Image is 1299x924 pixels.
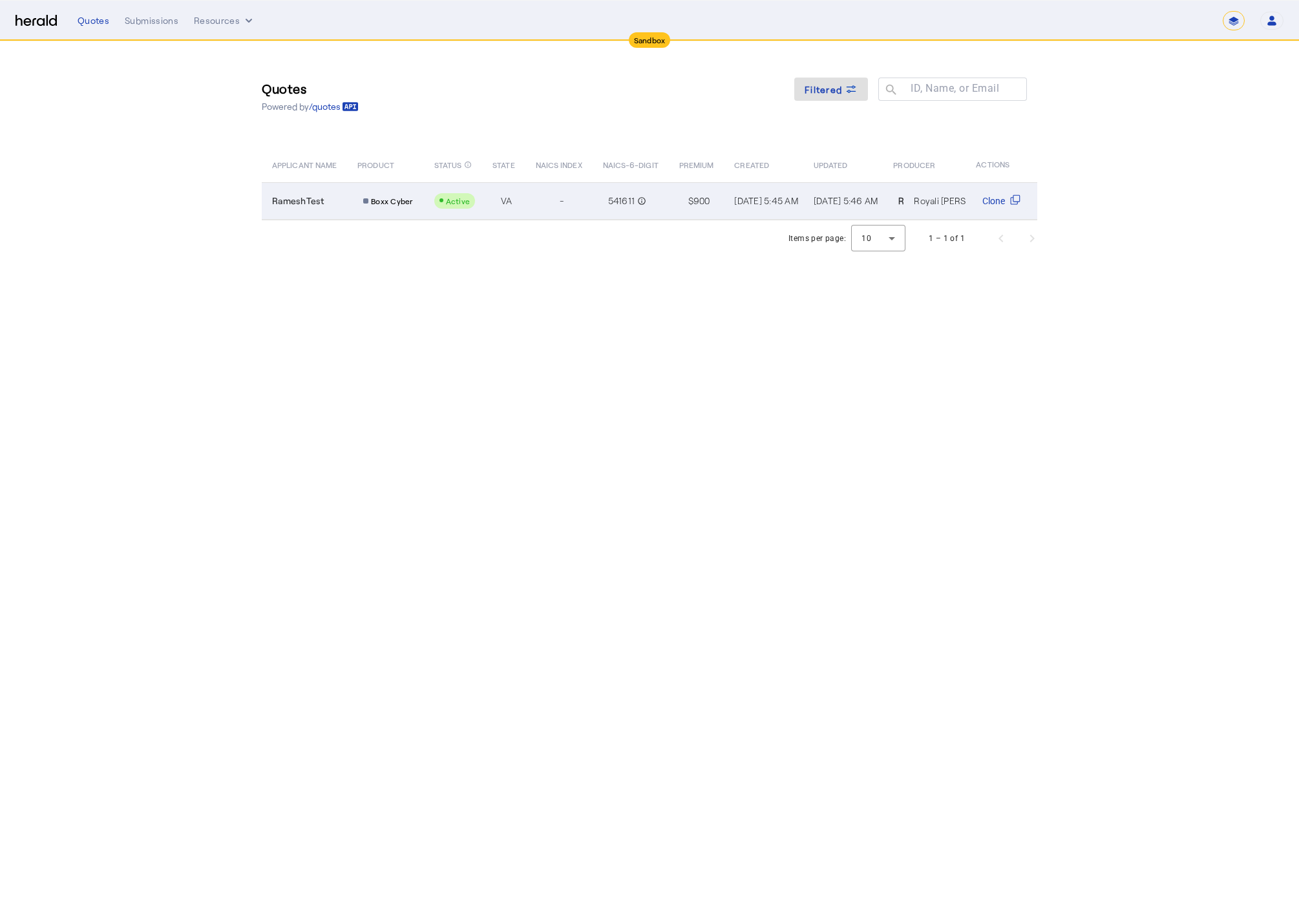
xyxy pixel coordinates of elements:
[629,32,671,48] div: Sandbox
[688,194,693,207] span: $
[893,193,909,209] div: R
[914,194,1013,207] div: Royali [PERSON_NAME]
[982,194,1005,207] span: Clone
[371,196,413,206] span: Boxx Cyber
[893,158,935,171] span: PRODUCER
[125,14,178,27] div: Submissions
[911,82,999,94] mat-label: ID, Name, or Email
[976,191,1032,211] button: Clone
[262,79,359,98] h3: Quotes
[693,194,710,207] span: 900
[929,232,965,245] div: 1 – 1 of 1
[262,100,359,113] p: Powered by
[734,195,798,206] span: [DATE] 5:45 AM
[788,232,846,245] div: Items per page:
[464,158,472,172] mat-icon: info_outline
[536,158,582,171] span: NAICS INDEX
[501,194,512,207] span: VA
[814,158,848,171] span: UPDATED
[309,100,359,113] a: /quotes
[608,194,635,207] span: 541611
[357,158,394,171] span: PRODUCT
[492,158,514,171] span: STATE
[272,194,324,207] span: RameshTest
[635,194,646,207] mat-icon: info_outline
[734,158,769,171] span: CREATED
[560,194,564,207] span: -
[679,158,714,171] span: PREMIUM
[878,83,900,99] mat-icon: search
[805,83,842,96] span: Filtered
[434,158,462,171] span: STATUS
[272,158,337,171] span: APPLICANT NAME
[78,14,109,27] div: Quotes
[966,146,1038,182] th: ACTIONS
[814,195,878,206] span: [DATE] 5:46 AM
[446,196,470,205] span: Active
[603,158,659,171] span: NAICS-6-DIGIT
[16,15,57,27] img: Herald Logo
[194,14,255,27] button: Resources dropdown menu
[262,146,1090,220] table: Table view of all quotes submitted by your platform
[794,78,868,101] button: Filtered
